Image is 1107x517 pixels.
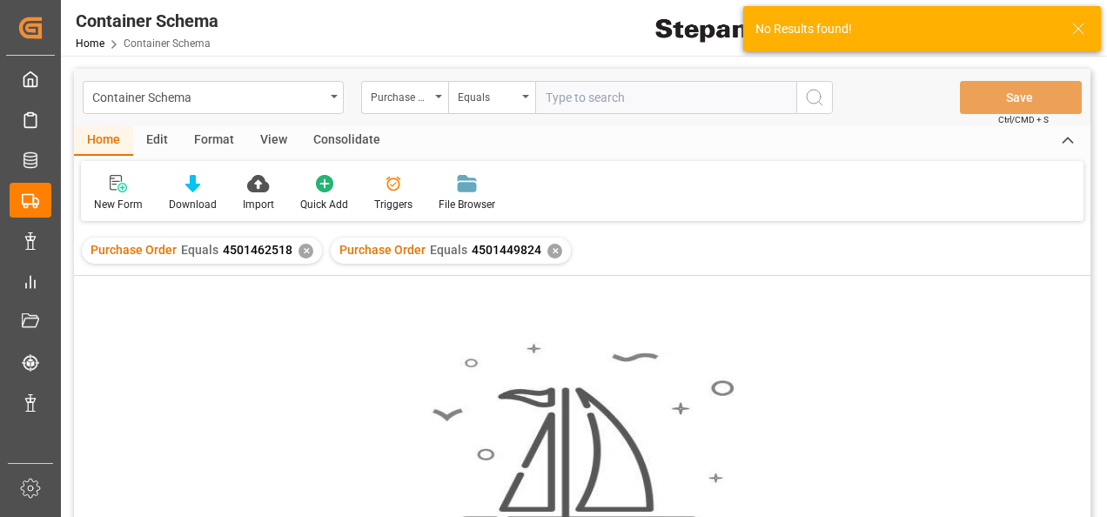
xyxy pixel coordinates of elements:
div: ✕ [299,244,313,258]
div: Import [243,197,274,212]
div: Purchase Order [371,85,430,105]
span: 4501462518 [223,243,292,257]
button: Save [960,81,1082,114]
span: 4501449824 [472,243,541,257]
div: Download [169,197,217,212]
a: Home [76,37,104,50]
div: Edit [133,126,181,156]
div: New Form [94,197,143,212]
div: File Browser [439,197,495,212]
div: No Results found! [755,20,1055,38]
button: open menu [448,81,535,114]
div: ✕ [547,244,562,258]
div: Home [74,126,133,156]
div: Quick Add [300,197,348,212]
button: open menu [83,81,344,114]
div: Format [181,126,247,156]
span: Purchase Order [91,243,177,257]
span: Purchase Order [339,243,426,257]
button: search button [796,81,833,114]
img: Stepan_Company_logo.svg.png_1713531530.png [655,13,782,44]
div: Container Schema [76,8,218,34]
span: Equals [430,243,467,257]
span: Ctrl/CMD + S [998,113,1049,126]
span: Equals [181,243,218,257]
div: Triggers [374,197,413,212]
div: View [247,126,300,156]
div: Consolidate [300,126,393,156]
button: open menu [361,81,448,114]
input: Type to search [535,81,796,114]
div: Equals [458,85,517,105]
div: Container Schema [92,85,325,107]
